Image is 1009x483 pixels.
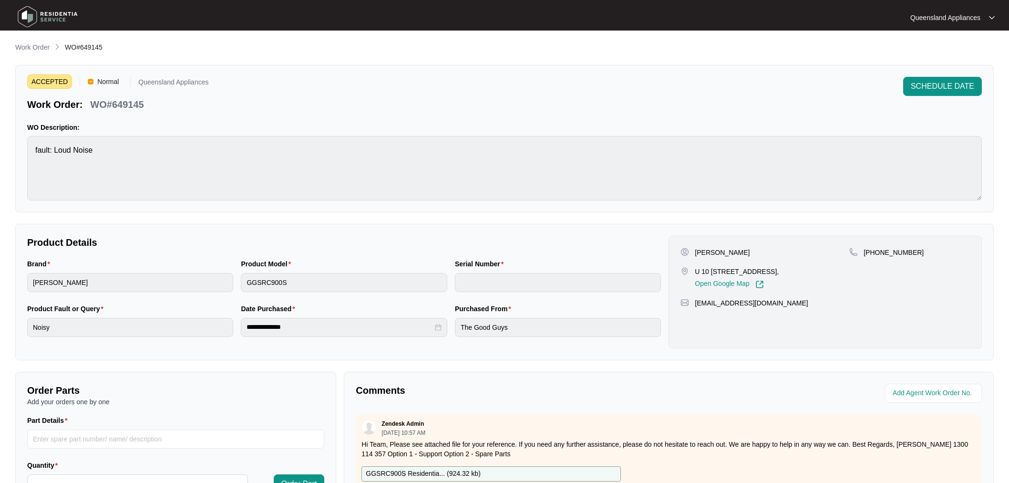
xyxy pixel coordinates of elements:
input: Serial Number [455,273,661,292]
span: Normal [93,74,123,89]
img: residentia service logo [14,2,81,31]
label: Quantity [27,461,62,470]
p: Add your orders one by one [27,397,324,407]
input: Purchased From [455,318,661,337]
p: [EMAIL_ADDRESS][DOMAIN_NAME] [695,298,808,308]
img: map-pin [680,298,689,307]
p: Comments [356,384,662,397]
p: Product Details [27,236,661,249]
label: Brand [27,259,54,269]
label: Purchased From [455,304,515,314]
img: map-pin [680,267,689,275]
p: Order Parts [27,384,324,397]
p: [DATE] 10:57 AM [381,430,425,436]
label: Product Fault or Query [27,304,107,314]
a: Work Order [13,42,51,53]
span: SCHEDULE DATE [911,81,974,92]
img: dropdown arrow [989,15,995,20]
p: Work Order [15,42,50,52]
p: WO Description: [27,123,982,132]
label: Serial Number [455,259,507,269]
p: Zendesk Admin [381,420,424,428]
p: Hi Team, Please see attached file for your reference. If you need any further assistance, please ... [361,440,976,459]
p: [PHONE_NUMBER] [864,248,924,257]
img: Link-External [755,280,764,289]
span: WO#649145 [65,43,103,51]
input: Date Purchased [247,322,432,332]
img: user.svg [362,420,376,435]
p: U 10 [STREET_ADDRESS], [695,267,779,276]
img: Vercel Logo [88,79,93,84]
p: WO#649145 [90,98,144,111]
textarea: fault: Loud Noise [27,136,982,200]
p: [PERSON_NAME] [695,248,750,257]
span: ACCEPTED [27,74,72,89]
a: Open Google Map [695,280,763,289]
img: user-pin [680,248,689,256]
img: map-pin [849,248,858,256]
input: Product Model [241,273,447,292]
p: GGSRC900S Residentia... ( 924.32 kb ) [366,469,480,479]
p: Queensland Appliances [910,13,980,22]
input: Add Agent Work Order No. [893,388,976,399]
button: SCHEDULE DATE [903,77,982,96]
p: Work Order: [27,98,82,111]
label: Product Model [241,259,295,269]
input: Product Fault or Query [27,318,233,337]
p: Queensland Appliances [138,79,208,89]
img: chevron-right [53,43,61,51]
label: Date Purchased [241,304,299,314]
label: Part Details [27,416,72,425]
input: Part Details [27,430,324,449]
input: Brand [27,273,233,292]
